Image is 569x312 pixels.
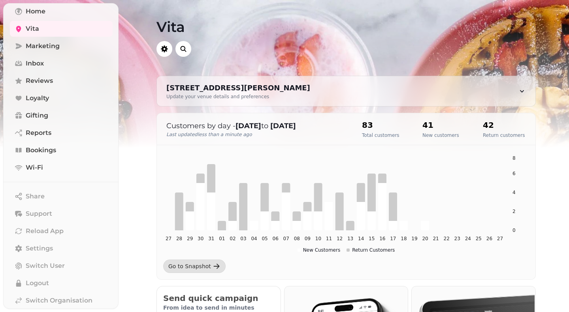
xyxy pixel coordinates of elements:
[26,244,53,253] span: Settings
[10,90,113,106] a: Loyalty
[411,236,417,241] tspan: 19
[26,226,64,236] span: Reload App
[10,142,113,158] a: Bookings
[512,155,516,161] tspan: 8
[465,236,471,241] tspan: 24
[10,258,113,274] button: Switch User
[512,228,516,233] tspan: 0
[262,236,268,241] tspan: 05
[26,7,45,16] span: Home
[198,236,203,241] tspan: 30
[10,275,113,291] button: Logout
[26,128,51,138] span: Reports
[497,236,503,241] tspan: 27
[512,209,516,214] tspan: 2
[166,82,310,93] div: [STREET_ADDRESS][PERSON_NAME]
[444,236,450,241] tspan: 22
[10,206,113,222] button: Support
[401,236,407,241] tspan: 18
[476,236,482,241] tspan: 25
[10,160,113,176] a: Wi-Fi
[26,209,52,219] span: Support
[10,108,113,123] a: Gifting
[270,121,296,130] strong: [DATE]
[10,241,113,256] a: Settings
[483,132,525,138] p: Return customers
[163,260,226,273] a: Go to Snapshot
[166,120,346,131] p: Customers by day - to
[347,247,395,253] div: Return Customers
[26,146,56,155] span: Bookings
[10,21,113,37] a: Vita
[10,293,113,308] a: Switch Organisation
[337,236,343,241] tspan: 12
[422,236,428,241] tspan: 20
[166,236,171,241] tspan: 27
[26,296,92,305] span: Switch Organisation
[390,236,396,241] tspan: 17
[187,236,193,241] tspan: 29
[315,236,321,241] tspan: 10
[305,236,311,241] tspan: 09
[369,236,375,241] tspan: 15
[10,73,113,89] a: Reviews
[10,189,113,204] button: Share
[10,223,113,239] button: Reload App
[358,236,364,241] tspan: 14
[347,236,353,241] tspan: 13
[433,236,439,241] tspan: 21
[26,41,60,51] span: Marketing
[512,190,516,195] tspan: 4
[219,236,225,241] tspan: 01
[362,132,399,138] p: Total customers
[26,93,49,103] span: Loyalty
[298,247,341,253] div: New Customers
[10,4,113,19] a: Home
[26,163,43,172] span: Wi-Fi
[483,120,525,131] h2: 42
[273,236,279,241] tspan: 06
[486,236,492,241] tspan: 26
[454,236,460,241] tspan: 23
[283,236,289,241] tspan: 07
[176,236,182,241] tspan: 28
[26,24,39,34] span: Vita
[163,304,274,312] p: From idea to send in minutes
[26,76,53,86] span: Reviews
[422,132,459,138] p: New customers
[163,293,274,304] h2: Send quick campaign
[294,236,300,241] tspan: 08
[208,236,214,241] tspan: 31
[26,192,45,201] span: Share
[362,120,399,131] h2: 83
[251,236,257,241] tspan: 04
[10,125,113,141] a: Reports
[26,261,65,271] span: Switch User
[236,121,261,130] strong: [DATE]
[512,171,516,176] tspan: 6
[422,120,459,131] h2: 41
[10,38,113,54] a: Marketing
[166,93,310,100] div: Update your venue details and preferences
[10,56,113,71] a: Inbox
[26,278,49,288] span: Logout
[326,236,332,241] tspan: 11
[230,236,236,241] tspan: 02
[379,236,385,241] tspan: 16
[26,111,48,120] span: Gifting
[168,262,211,270] div: Go to Snapshot
[166,131,346,138] p: Last updated less than a minute ago
[26,59,44,68] span: Inbox
[240,236,246,241] tspan: 03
